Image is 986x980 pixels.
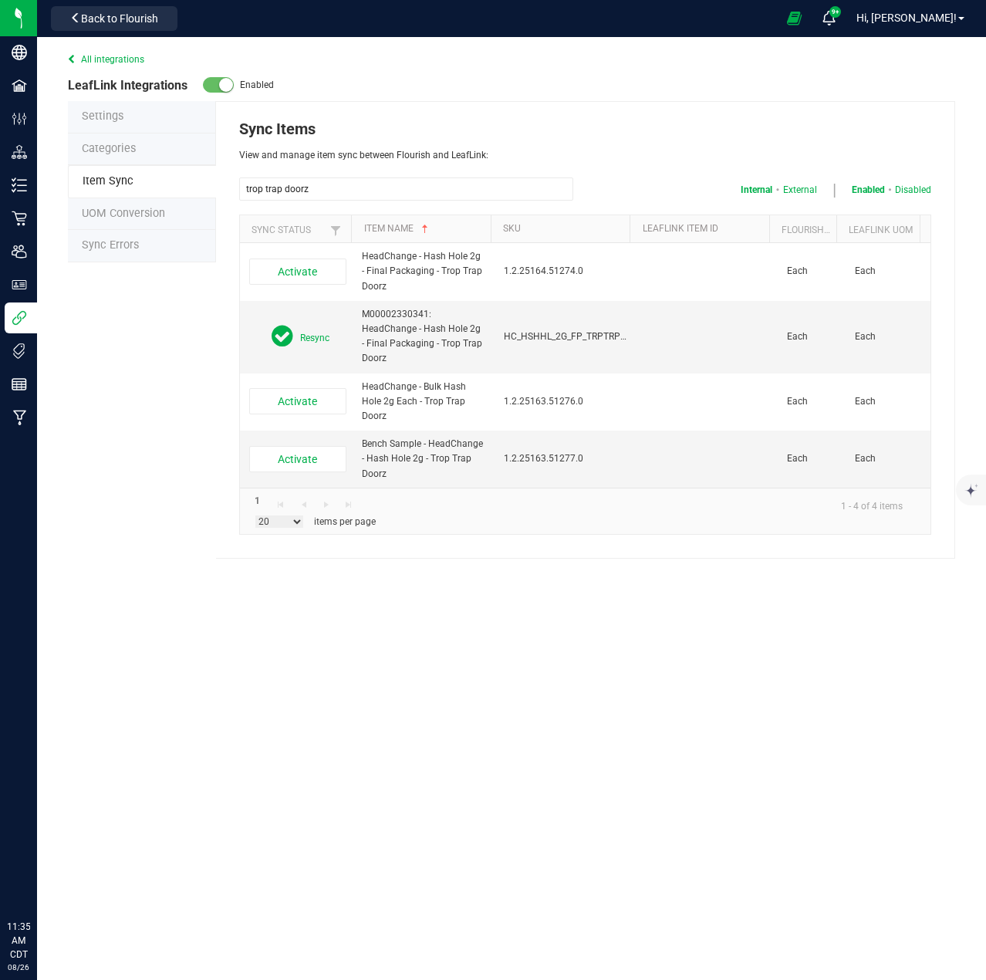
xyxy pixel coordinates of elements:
td: Each [778,431,846,488]
a: SKUSortable [503,223,624,235]
span: Internal [741,183,772,197]
span: Enabled [234,79,274,90]
span: Disabled [895,183,931,197]
span: External [783,183,817,197]
span: Each [855,265,876,276]
inline-svg: Company [12,45,27,60]
inline-svg: Reports [12,377,27,392]
span: Categories [82,142,136,155]
input: Search by SKU, Item or Retail Display Name... [239,177,574,201]
inline-svg: Configuration [12,111,27,127]
a: Item NameSortable [364,223,485,235]
button: Activate [249,259,346,285]
iframe: Resource center [15,857,62,903]
inline-svg: Facilities [12,78,27,93]
td: M00002330341: HeadChange - Hash Hole 2g - Final Packaging - Trop Trap Doorz [353,301,494,373]
span: LeafLink Integrations [68,78,187,93]
span: Each [855,331,876,342]
p: 11:35 AM CDT [7,920,30,961]
kendo-pager-page-sizes: items per page [255,515,819,528]
th: Flourish UOM [769,215,836,243]
a: Filter [326,221,345,240]
td: HC_HSHHL_2G_FP_TRPTRPDRZ [495,301,636,373]
inline-svg: Retail [12,211,27,226]
th: Sync Status [240,215,351,243]
inline-svg: Distribution [12,144,27,160]
button: Back to Flourish [51,6,177,31]
span: Hi, [PERSON_NAME]! [856,12,957,24]
a: Leaflink Item IDSortable [643,223,764,235]
span: Sync Errors [82,238,139,252]
td: 1.2.25164.51274.0 [495,243,636,301]
span: Open Ecommerce Menu [777,3,812,33]
p: Sync Items [239,117,574,140]
td: HeadChange - Hash Hole 2g - Final Packaging - Trop Trap Doorz [353,243,494,301]
button: Activate [249,446,346,472]
a: Page 1 [246,490,268,511]
span: Item Sync [83,174,133,188]
span: Each [855,453,876,464]
span: UOM Conversion [82,207,165,220]
span: Enabled [852,183,885,197]
th: LeafLink UOM [836,215,920,243]
p: View and manage item sync between Flourish and LeafLink: [239,148,574,162]
td: 1.2.25163.51276.0 [495,373,636,431]
p: 08/26 [7,961,30,973]
span: Each [855,396,876,407]
span: Settings [82,110,123,123]
inline-svg: Tags [12,343,27,359]
td: 1.2.25163.51277.0 [495,431,636,488]
button: Activate [249,388,346,414]
inline-svg: Users [12,244,27,259]
a: Resync [300,333,329,343]
td: Each [778,243,846,301]
td: Each [778,373,846,431]
kendo-pager-info: 1 - 4 of 4 items [829,495,915,518]
span: 9+ [832,9,839,15]
td: HeadChange - Bulk Hash Hole 2g Each - Trop Trap Doorz [353,373,494,431]
td: Bench Sample - HeadChange - Hash Hole 2g - Trop Trap Doorz [353,431,494,488]
span: Sortable [419,223,431,235]
inline-svg: User Roles [12,277,27,292]
inline-svg: Manufacturing [12,410,27,425]
p: Item was successfully synced [249,324,344,350]
a: All integrations [68,54,144,65]
select: items per page [255,515,303,528]
span: Back to Flourish [81,12,158,25]
td: Each [778,301,846,373]
inline-svg: Integrations [12,310,27,326]
inline-svg: Inventory [12,177,27,193]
